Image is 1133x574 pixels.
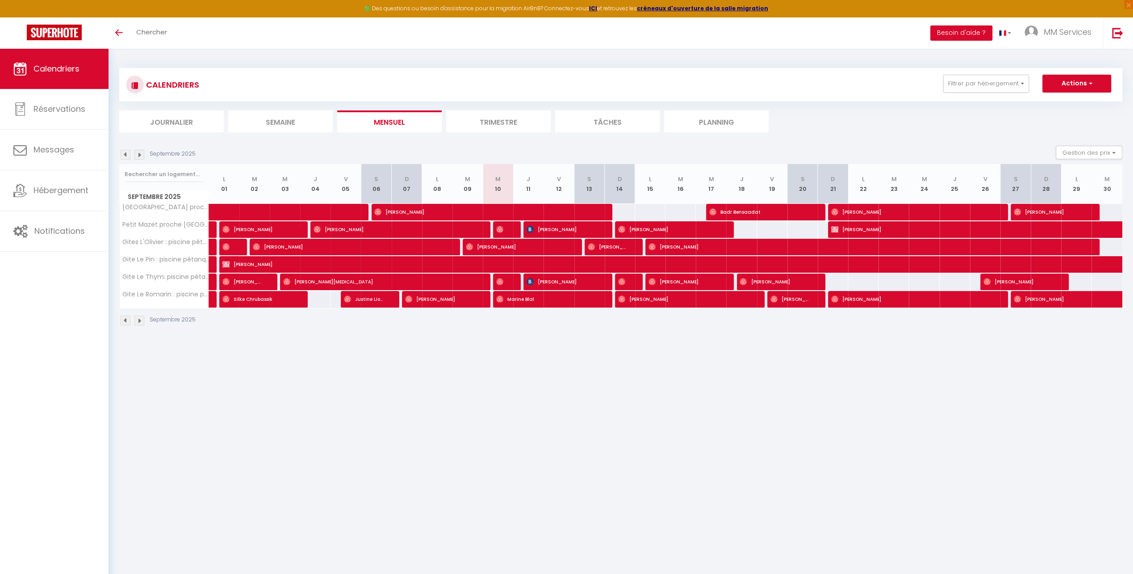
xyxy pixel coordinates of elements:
th: 06 [361,164,391,204]
span: [PERSON_NAME] [831,291,993,308]
abbr: M [282,175,288,183]
th: 30 [1091,164,1122,204]
img: logout [1112,27,1123,38]
span: Messages [33,144,74,155]
button: Besoin d'aide ? [930,25,992,41]
span: [PERSON_NAME] [374,203,597,220]
input: Rechercher un logement... [125,166,204,182]
th: 16 [665,164,696,204]
span: [PERSON_NAME] [222,256,880,273]
span: [PERSON_NAME] [222,273,263,290]
abbr: M [708,175,714,183]
span: [PERSON_NAME] [527,273,598,290]
span: Calendriers [33,63,79,74]
span: Réservations [33,103,85,114]
th: 13 [574,164,605,204]
span: [PERSON_NAME] [740,273,811,290]
th: 19 [757,164,787,204]
span: Notifications [34,225,85,236]
span: [PERSON_NAME] [222,238,233,255]
th: 12 [544,164,574,204]
th: 02 [239,164,270,204]
abbr: D [831,175,835,183]
abbr: V [344,175,348,183]
th: 15 [635,164,665,204]
abbr: L [436,175,439,183]
abbr: M [495,175,501,183]
abbr: L [862,175,865,183]
abbr: M [891,175,896,183]
span: [PERSON_NAME] [496,273,506,290]
li: Semaine [228,110,333,132]
button: Gestion des prix [1056,146,1122,159]
span: [PERSON_NAME] [314,221,476,238]
abbr: J [740,175,744,183]
p: Septembre 2025 [150,316,196,324]
th: 09 [452,164,483,204]
a: créneaux d'ouverture de la salle migration [637,4,768,12]
abbr: M [922,175,927,183]
th: 29 [1061,164,1091,204]
th: 26 [970,164,1000,204]
li: Mensuel [337,110,442,132]
abbr: L [223,175,226,183]
span: Petit Mazet proche [GEOGRAPHIC_DATA][PERSON_NAME] / 3 personnes [121,221,210,228]
abbr: V [557,175,561,183]
span: Justine Lions [344,291,385,308]
abbr: D [405,175,409,183]
th: 05 [330,164,361,204]
button: Filtrer par hébergement [943,75,1029,93]
abbr: L [649,175,652,183]
span: MM Services [1044,26,1091,38]
span: [PERSON_NAME] [222,221,293,238]
abbr: M [252,175,257,183]
th: 21 [818,164,848,204]
span: [PERSON_NAME] [405,291,476,308]
button: Ouvrir le widget de chat LiveChat [7,4,34,30]
th: 22 [848,164,878,204]
li: Trimestre [446,110,551,132]
button: Actions [1042,75,1111,93]
th: 17 [696,164,726,204]
abbr: S [374,175,378,183]
li: Journalier [119,110,224,132]
span: [PERSON_NAME] [588,238,628,255]
p: Septembre 2025 [150,150,196,158]
span: Silke Chrubassik [222,291,293,308]
abbr: J [527,175,530,183]
a: Chercher [130,17,174,49]
th: 01 [209,164,239,204]
img: Super Booking [27,25,82,40]
span: Badr Bensaadat [709,203,811,220]
abbr: L [1075,175,1078,183]
span: Chercher [136,27,167,37]
span: [PERSON_NAME] [618,273,628,290]
abbr: M [465,175,470,183]
span: [PERSON_NAME] [983,273,1054,290]
span: [PERSON_NAME] [618,291,750,308]
abbr: S [800,175,804,183]
span: [PERSON_NAME] [831,203,993,220]
span: [PERSON_NAME] [496,221,506,238]
img: ... [1024,25,1038,39]
abbr: J [953,175,957,183]
th: 03 [270,164,300,204]
abbr: D [618,175,622,183]
abbr: V [770,175,774,183]
span: [PERSON_NAME] [253,238,445,255]
span: [PERSON_NAME] [466,238,567,255]
li: Planning [664,110,769,132]
span: [PERSON_NAME] [770,291,811,308]
span: [PERSON_NAME] [527,221,598,238]
iframe: Chat [1095,534,1126,567]
th: 20 [787,164,818,204]
abbr: V [983,175,987,183]
abbr: J [314,175,317,183]
span: [GEOGRAPHIC_DATA] proche [GEOGRAPHIC_DATA] [121,204,210,211]
th: 14 [605,164,635,204]
a: ... MM Services [1018,17,1103,49]
abbr: M [678,175,683,183]
th: 23 [878,164,909,204]
th: 08 [422,164,452,204]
